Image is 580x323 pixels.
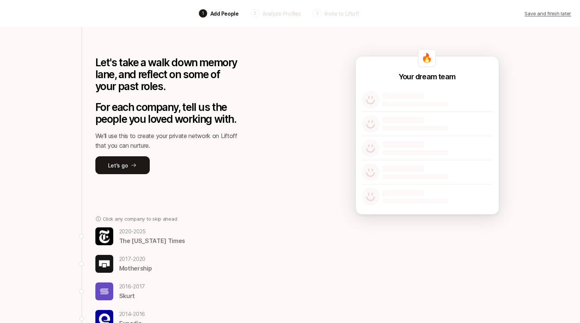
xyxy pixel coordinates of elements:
p: 2 [254,10,256,17]
img: default-avatar.svg [362,115,380,133]
p: Analyze Profiles [263,10,301,17]
img: default-avatar.svg [362,91,380,109]
img: default-avatar.svg [362,188,380,205]
p: 2014 - 2016 [119,310,145,319]
img: default-avatar.svg [362,163,380,181]
div: 🔥 [418,49,436,67]
p: Invite to Liftoff [324,10,359,17]
p: Save and finish later [524,10,571,17]
img: c63bb864_aad5_477f_a910_abb4e079a6ce.jpg [95,282,113,300]
p: Let's take a walk down memory lane, and reflect on some of your past roles. [95,57,238,92]
img: default-avatar.svg [362,139,380,157]
p: 2020 - 2025 [119,227,186,236]
p: Add People [210,10,239,17]
p: We'll use this to create your private network on Liftoff that you can nurture. [95,131,238,150]
p: 2016 - 2017 [119,282,145,291]
p: 1 [202,10,204,17]
img: f49a64d5_5180_4922_b2e7_b7ad37dd78a7.jpg [95,255,113,273]
p: For each company, tell us the people you loved working with. [95,101,238,125]
p: 2017 - 2020 [119,255,152,263]
p: 3 [316,10,319,17]
p: Click any company to skip ahead [103,215,177,223]
button: Let's go [95,156,150,174]
p: The [US_STATE] Times [119,236,186,246]
p: Skurt [119,291,145,301]
p: Your dream team [399,71,456,82]
img: 687a34b2_7ddc_43bc_9880_a22941ca4704.jpg [95,227,113,245]
p: Mothership [119,263,152,273]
